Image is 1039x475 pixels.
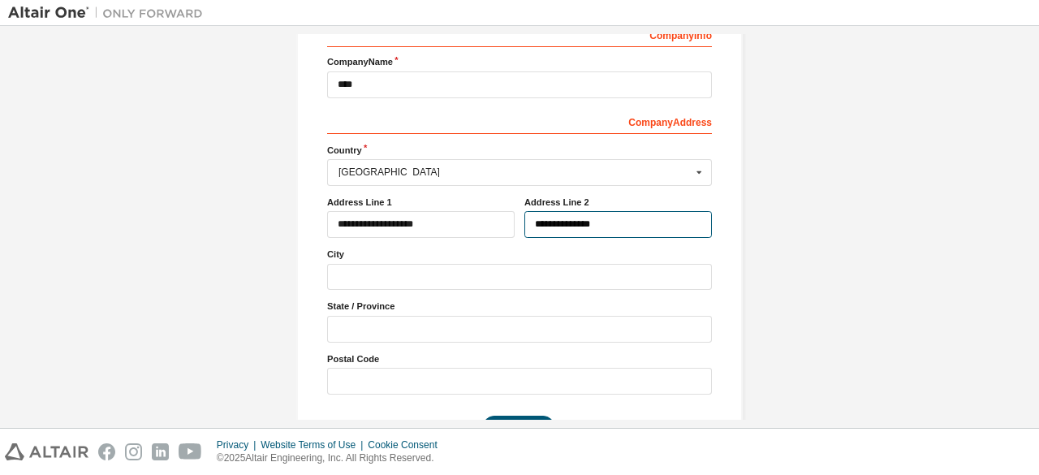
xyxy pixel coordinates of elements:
[327,352,712,365] label: Postal Code
[327,300,712,313] label: State / Province
[327,144,712,157] label: Country
[98,443,115,460] img: facebook.svg
[5,443,88,460] img: altair_logo.svg
[179,443,202,460] img: youtube.svg
[327,196,515,209] label: Address Line 1
[327,55,712,68] label: Company Name
[482,416,555,440] button: Next
[217,451,447,465] p: © 2025 Altair Engineering, Inc. All Rights Reserved.
[368,438,446,451] div: Cookie Consent
[217,438,261,451] div: Privacy
[152,443,169,460] img: linkedin.svg
[338,167,692,177] div: [GEOGRAPHIC_DATA]
[524,196,712,209] label: Address Line 2
[125,443,142,460] img: instagram.svg
[327,21,712,47] div: Company Info
[327,108,712,134] div: Company Address
[327,248,712,261] label: City
[8,5,211,21] img: Altair One
[261,438,368,451] div: Website Terms of Use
